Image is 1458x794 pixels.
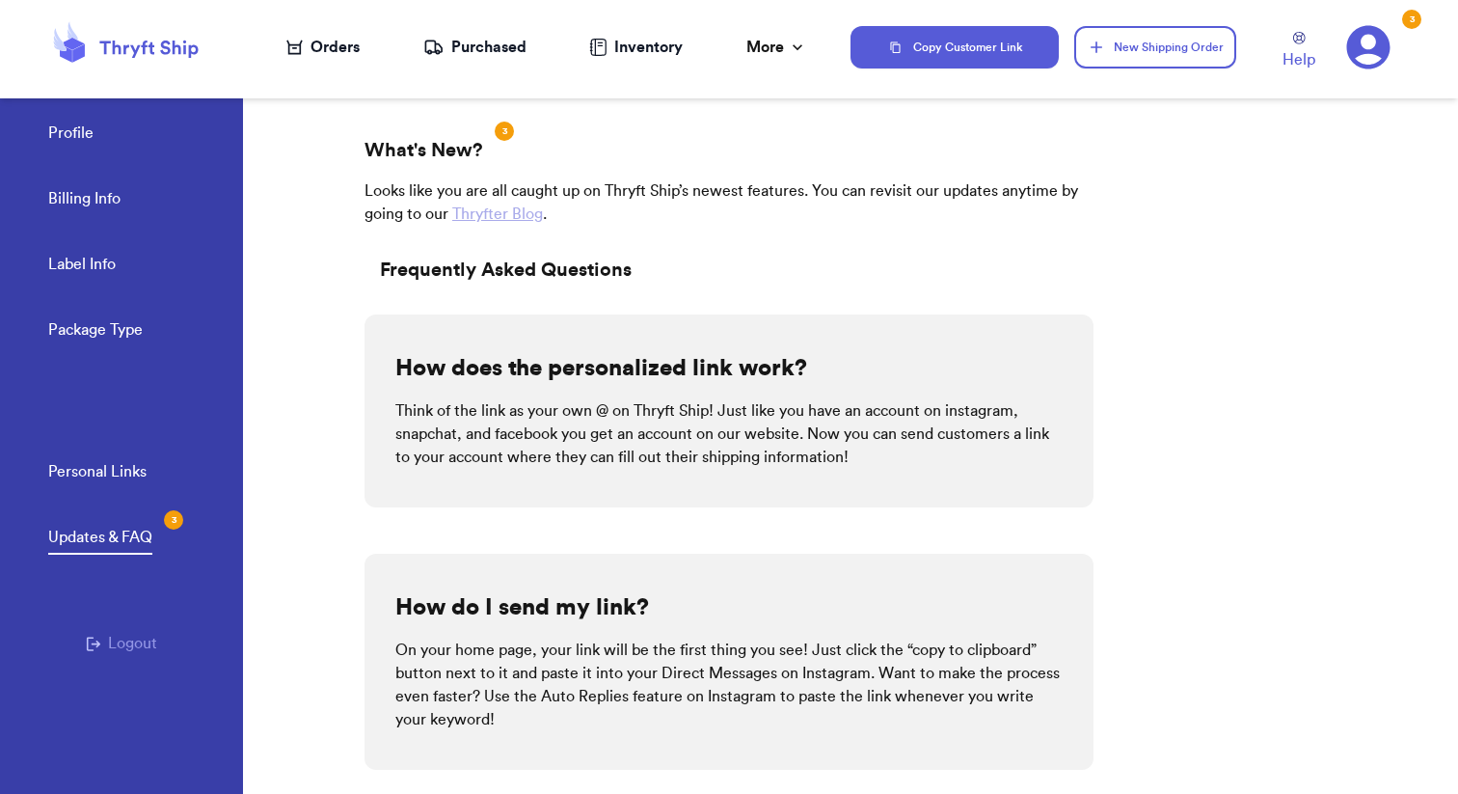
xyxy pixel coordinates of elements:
[423,36,526,59] a: Purchased
[364,137,483,164] p: What's New?
[1346,25,1390,69] a: 3
[746,36,807,59] div: More
[1282,32,1315,71] a: Help
[48,122,94,149] a: Profile
[48,526,152,555] a: Updates & FAQ3
[164,510,183,530] div: 3
[395,639,1063,731] p: On your home page, your link will be the first thing you see! Just click the “copy to clipboard” ...
[364,179,1093,226] p: Looks like you are all caught up on Thryft Ship’s newest features. You can revisit our updates an...
[1074,26,1236,68] button: New Shipping Order
[48,526,152,549] div: Updates & FAQ
[48,460,147,487] a: Personal Links
[395,399,1063,469] p: Think of the link as your own @ on Thryft Ship! Just like you have an account on instagram, snapc...
[86,632,157,655] button: Logout
[1282,48,1315,71] span: Help
[48,187,121,214] a: Billing Info
[452,206,543,222] a: Thryfter Blog
[395,353,807,384] h2: How does the personalized link work?
[1402,10,1421,29] div: 3
[364,241,1093,299] p: Frequently Asked Questions
[395,592,649,623] h2: How do I send my link?
[48,253,116,280] a: Label Info
[48,318,143,345] a: Package Type
[589,36,683,59] a: Inventory
[495,122,514,141] div: 3
[286,36,360,59] a: Orders
[850,26,1059,68] button: Copy Customer Link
